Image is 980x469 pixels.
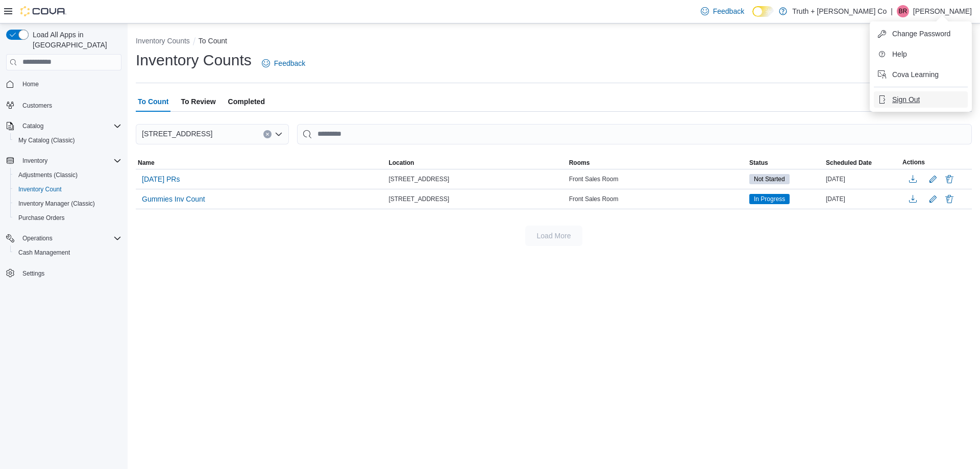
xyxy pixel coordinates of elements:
[388,195,449,203] span: [STREET_ADDRESS]
[752,6,774,17] input: Dark Mode
[14,246,74,259] a: Cash Management
[697,1,748,21] a: Feedback
[14,134,121,146] span: My Catalog (Classic)
[22,234,53,242] span: Operations
[927,191,939,207] button: Edit count details
[388,159,414,167] span: Location
[136,50,252,70] h1: Inventory Counts
[754,194,785,204] span: In Progress
[826,159,872,167] span: Scheduled Date
[297,124,972,144] input: This is a search bar. After typing your query, hit enter to filter the results lower in the page.
[18,100,56,112] a: Customers
[569,159,590,167] span: Rooms
[274,58,305,68] span: Feedback
[537,231,571,241] span: Load More
[181,91,215,112] span: To Review
[22,157,47,165] span: Inventory
[899,5,908,17] span: BR
[18,185,62,193] span: Inventory Count
[14,198,99,210] a: Inventory Manager (Classic)
[138,91,168,112] span: To Count
[10,168,126,182] button: Adjustments (Classic)
[10,196,126,211] button: Inventory Manager (Classic)
[18,171,78,179] span: Adjustments (Classic)
[10,182,126,196] button: Inventory Count
[902,158,925,166] span: Actions
[22,80,39,88] span: Home
[2,154,126,168] button: Inventory
[22,122,43,130] span: Catalog
[824,193,900,205] div: [DATE]
[18,200,95,208] span: Inventory Manager (Classic)
[2,97,126,112] button: Customers
[18,120,47,132] button: Catalog
[258,53,309,73] a: Feedback
[14,198,121,210] span: Inventory Manager (Classic)
[14,212,69,224] a: Purchase Orders
[18,155,121,167] span: Inventory
[10,245,126,260] button: Cash Management
[142,194,205,204] span: Gummies Inv Count
[14,169,82,181] a: Adjustments (Classic)
[199,37,227,45] button: To Count
[943,193,955,205] button: Delete
[874,91,968,108] button: Sign Out
[874,26,968,42] button: Change Password
[29,30,121,50] span: Load All Apps in [GEOGRAPHIC_DATA]
[136,37,190,45] button: Inventory Counts
[18,136,75,144] span: My Catalog (Classic)
[943,173,955,185] button: Delete
[891,5,893,17] p: |
[14,169,121,181] span: Adjustments (Classic)
[136,36,972,48] nav: An example of EuiBreadcrumbs
[892,49,907,59] span: Help
[142,128,212,140] span: [STREET_ADDRESS]
[525,226,582,246] button: Load More
[824,173,900,185] div: [DATE]
[874,66,968,83] button: Cova Learning
[138,171,184,187] button: [DATE] PRs
[22,269,44,278] span: Settings
[713,6,744,16] span: Feedback
[18,232,121,244] span: Operations
[897,5,909,17] div: Brittnay Rai
[14,212,121,224] span: Purchase Orders
[18,78,121,90] span: Home
[18,232,57,244] button: Operations
[874,46,968,62] button: Help
[138,191,209,207] button: Gummies Inv Count
[754,175,785,184] span: Not Started
[2,77,126,91] button: Home
[18,267,48,280] a: Settings
[6,72,121,307] nav: Complex example
[892,29,950,39] span: Change Password
[18,267,121,280] span: Settings
[927,171,939,187] button: Edit count details
[792,5,887,17] p: Truth + [PERSON_NAME] Co
[18,120,121,132] span: Catalog
[18,214,65,222] span: Purchase Orders
[138,159,155,167] span: Name
[749,174,790,184] span: Not Started
[386,157,567,169] button: Location
[2,119,126,133] button: Catalog
[18,98,121,111] span: Customers
[10,133,126,147] button: My Catalog (Classic)
[228,91,265,112] span: Completed
[567,173,747,185] div: Front Sales Room
[567,157,747,169] button: Rooms
[18,78,43,90] a: Home
[142,174,180,184] span: [DATE] PRs
[18,155,52,167] button: Inventory
[22,102,52,110] span: Customers
[892,69,939,80] span: Cova Learning
[20,6,66,16] img: Cova
[136,157,386,169] button: Name
[388,175,449,183] span: [STREET_ADDRESS]
[14,134,79,146] a: My Catalog (Classic)
[14,183,121,195] span: Inventory Count
[275,130,283,138] button: Open list of options
[14,183,66,195] a: Inventory Count
[263,130,272,138] button: Clear input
